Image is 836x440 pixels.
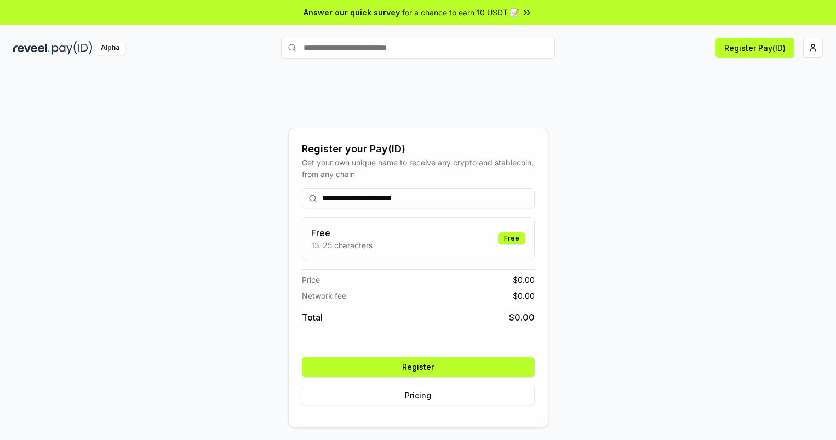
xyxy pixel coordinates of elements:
[304,7,400,18] span: Answer our quick survey
[52,41,93,55] img: pay_id
[302,141,535,157] div: Register your Pay(ID)
[302,386,535,405] button: Pricing
[302,290,346,301] span: Network fee
[95,41,125,55] div: Alpha
[302,274,320,285] span: Price
[13,41,50,55] img: reveel_dark
[402,7,519,18] span: for a chance to earn 10 USDT 📝
[513,290,535,301] span: $ 0.00
[302,311,323,324] span: Total
[311,226,373,239] h3: Free
[498,232,525,244] div: Free
[715,38,794,58] button: Register Pay(ID)
[302,157,535,180] div: Get your own unique name to receive any crypto and stablecoin, from any chain
[311,239,373,251] p: 13-25 characters
[302,357,535,377] button: Register
[509,311,535,324] span: $ 0.00
[513,274,535,285] span: $ 0.00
